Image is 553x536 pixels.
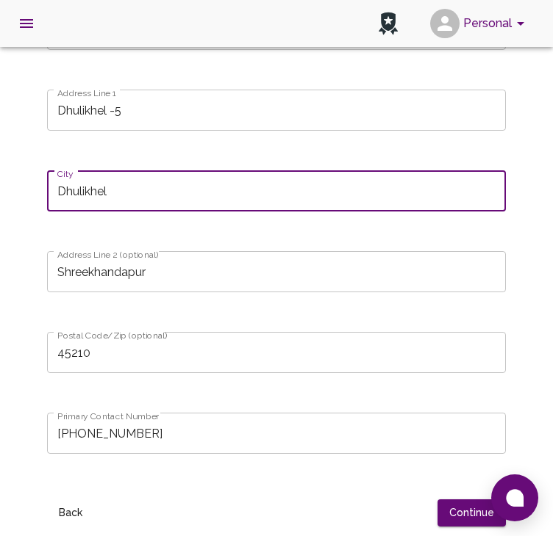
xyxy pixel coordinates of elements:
input: Enter Address Line 1 [47,90,506,131]
input: Enter Address Line 2 [47,251,506,292]
button: account of current user [424,4,535,43]
button: open drawer [9,6,44,41]
input: Enter City [47,170,506,211]
label: Address Line 1 [57,87,116,99]
input: Enter Contact Number [47,413,506,454]
button: Open chat window [491,474,538,521]
button: Continue [438,499,506,526]
label: City [57,167,74,180]
label: Postal Code/Zip (optional) [57,329,168,341]
label: Primary Contact Number [57,410,159,422]
input: Enter Postal Code/Zip [47,332,506,373]
button: Back [47,499,94,526]
label: Address Line 2 (optional) [57,248,159,261]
